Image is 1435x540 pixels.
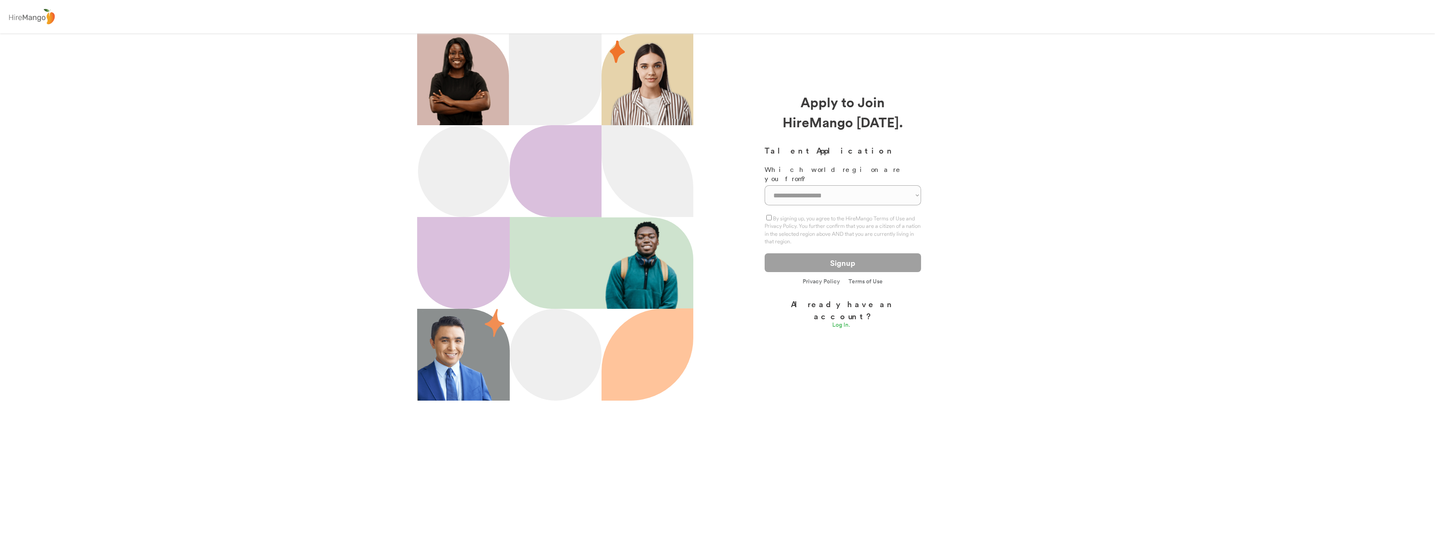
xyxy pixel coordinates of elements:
img: smiling-businessman-with-touchpad_1098-235.png [418,309,493,401]
img: Ellipse%2013 [510,309,602,401]
div: Apply to Join HireMango [DATE]. [765,92,921,132]
button: Signup [765,253,921,272]
img: hispanic%20woman.png [610,42,693,125]
img: 55 [485,309,504,337]
img: Ellipse%2012 [418,125,510,217]
img: 200x220.png [419,33,500,125]
img: 29 [610,40,625,63]
div: Already have an account? [765,298,921,322]
a: Privacy Policy [803,278,840,285]
img: 202x218.png [602,218,686,309]
a: Terms of Use [848,278,883,284]
label: By signing up, you agree to the HireMango Terms of Use and Privacy Policy. You further confirm th... [765,215,921,245]
div: Which world region are you from? [765,165,921,184]
a: Log In. [832,322,853,330]
img: logo%20-%20hiremango%20gray.png [6,7,57,27]
h3: Talent Application [765,144,921,156]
